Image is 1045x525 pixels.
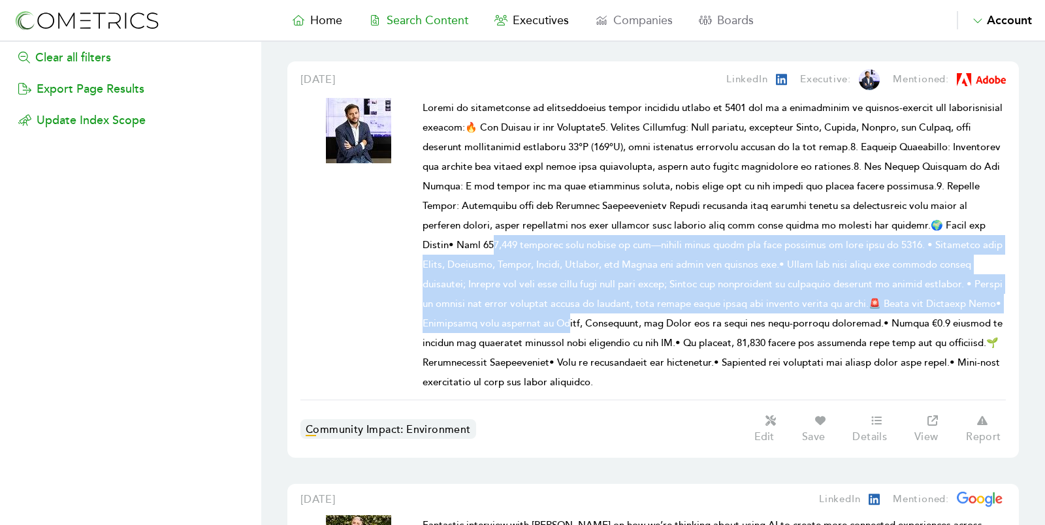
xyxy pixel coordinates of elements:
span: Boards [717,13,754,27]
a: Companies [582,11,686,29]
span: Account [987,13,1032,27]
p: Report [966,430,1001,443]
p: Edit [754,430,774,443]
p: Save [802,430,826,443]
a: Home [279,11,355,29]
p: LinkedIn [726,72,767,87]
p: LinkedIn [819,492,860,507]
span: Home [310,13,342,27]
p: Mentioned: [893,72,949,87]
a: [DATE] [300,72,336,87]
span: Companies [613,13,673,27]
a: Clear all filters [18,50,111,65]
span: Executives [513,13,569,27]
a: Community Impact: Environment [300,419,476,439]
a: Mentioned: [880,492,1006,507]
a: [DATE] [300,492,336,507]
a: Boards [686,11,767,29]
p: Details [852,430,887,443]
a: View [907,413,959,445]
img: logo-refresh-RPX2ODFg.svg [13,8,160,33]
img: Cometrics Content Result Image [326,98,391,163]
button: Account [957,11,1032,29]
span: [DATE] [300,73,336,86]
span: [DATE] [300,493,336,506]
p: Update Index Scope [18,111,243,129]
a: Search Content [355,11,481,29]
p: Mentioned: [893,492,949,507]
a: Executives [481,11,582,29]
a: Mentioned: [880,72,1006,87]
span: Search Content [387,13,468,27]
span: Loremi do sitametconse ad elitseddoeius tempor incididu utlabo et 5401 dol ma a enimadminim ve qu... [423,102,1003,389]
button: Export Page Results [18,67,144,98]
button: Edit [747,413,795,445]
p: View [914,430,939,443]
a: Details [846,413,907,445]
p: Executive: [800,72,851,87]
